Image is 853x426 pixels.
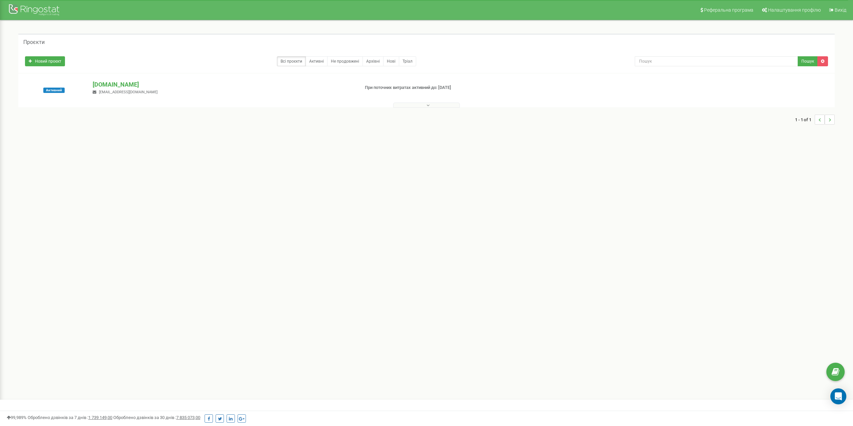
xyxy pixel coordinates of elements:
a: Новий проєкт [25,56,65,66]
a: Нові [383,56,399,66]
div: Open Intercom Messenger [830,388,846,404]
span: [EMAIL_ADDRESS][DOMAIN_NAME] [99,90,158,94]
input: Пошук [635,56,798,66]
a: Не продовжені [327,56,363,66]
a: Всі проєкти [277,56,306,66]
h5: Проєкти [23,39,45,45]
p: При поточних витратах активний до: [DATE] [365,85,558,91]
button: Пошук [798,56,818,66]
a: Архівні [363,56,384,66]
a: Активні [306,56,328,66]
span: 1 - 1 of 1 [795,115,815,125]
span: Реферальна програма [704,7,753,13]
span: Вихід [835,7,846,13]
span: Активний [43,88,65,93]
p: [DOMAIN_NAME] [93,80,354,89]
a: Тріал [399,56,416,66]
span: Налаштування профілю [768,7,821,13]
nav: ... [795,108,835,131]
